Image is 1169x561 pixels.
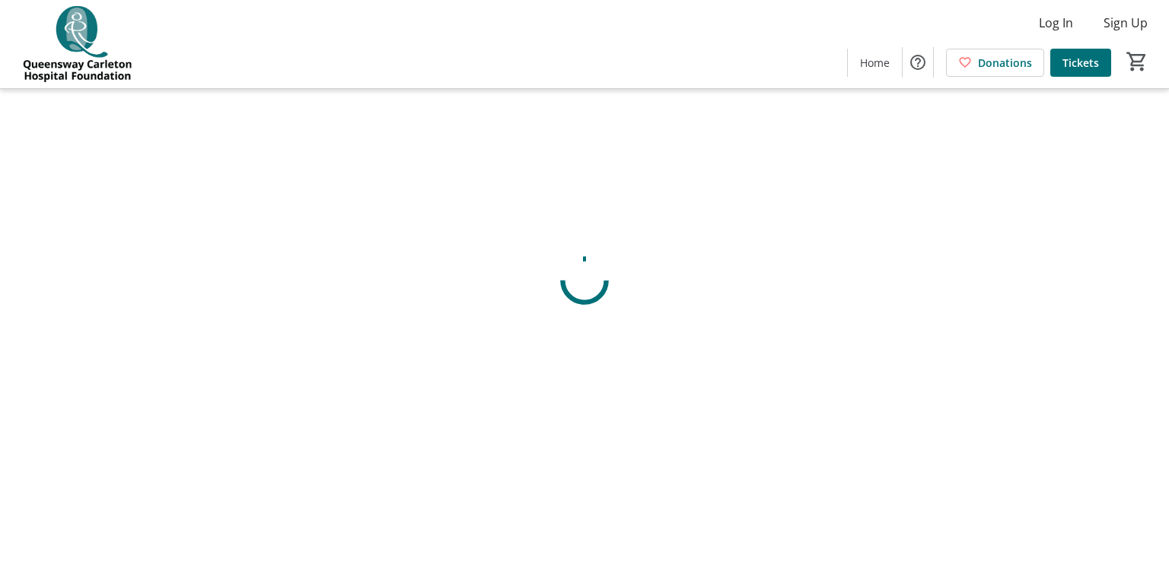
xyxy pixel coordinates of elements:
img: QCH Foundation's Logo [9,6,145,82]
a: Donations [946,49,1044,77]
a: Tickets [1050,49,1111,77]
button: Cart [1123,48,1151,75]
span: Donations [978,55,1032,71]
button: Sign Up [1091,11,1160,35]
span: Log In [1039,14,1073,32]
span: Tickets [1062,55,1099,71]
a: Home [848,49,902,77]
span: Sign Up [1104,14,1148,32]
button: Log In [1027,11,1085,35]
span: Home [860,55,890,71]
button: Help [903,47,933,78]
